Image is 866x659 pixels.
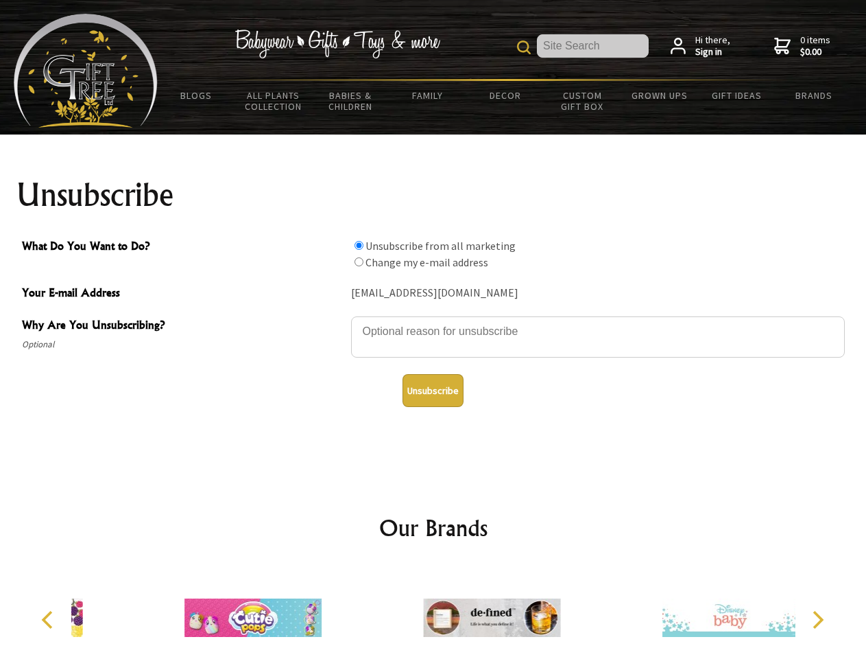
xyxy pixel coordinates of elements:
[365,255,488,269] label: Change my e-mail address
[365,239,516,253] label: Unsubscribe from all marketing
[22,336,344,353] span: Optional
[158,81,235,110] a: BLOGS
[695,34,730,58] span: Hi there,
[695,46,730,58] strong: Sign in
[774,34,830,58] a: 0 items$0.00
[14,14,158,128] img: Babyware - Gifts - Toys and more...
[537,34,649,58] input: Site Search
[354,257,363,266] input: What Do You Want to Do?
[22,316,344,336] span: Why Are You Unsubscribing?
[235,81,313,121] a: All Plants Collection
[466,81,544,110] a: Decor
[621,81,698,110] a: Grown Ups
[27,511,839,544] h2: Our Brands
[698,81,775,110] a: Gift Ideas
[517,41,531,54] img: product search
[402,374,464,407] button: Unsubscribe
[22,284,344,304] span: Your E-mail Address
[312,81,389,121] a: Babies & Children
[802,605,832,635] button: Next
[351,283,845,304] div: [EMAIL_ADDRESS][DOMAIN_NAME]
[34,605,64,635] button: Previous
[351,316,845,358] textarea: Why Are You Unsubscribing?
[775,81,853,110] a: Brands
[22,238,344,257] span: What Do You Want to Do?
[354,241,363,250] input: What Do You Want to Do?
[800,46,830,58] strong: $0.00
[389,81,467,110] a: Family
[234,30,440,58] img: Babywear - Gifts - Toys & more
[800,34,830,58] span: 0 items
[671,34,730,58] a: Hi there,Sign in
[544,81,621,121] a: Custom Gift Box
[16,178,850,211] h1: Unsubscribe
